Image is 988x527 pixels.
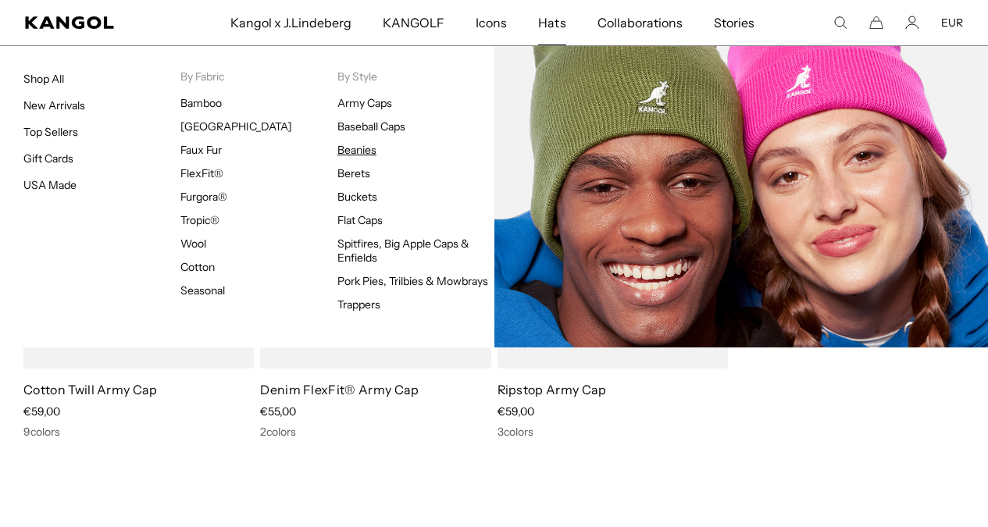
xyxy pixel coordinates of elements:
[337,297,380,312] a: Trappers
[337,96,392,110] a: Army Caps
[23,125,78,139] a: Top Sellers
[180,260,215,274] a: Cotton
[180,283,225,297] a: Seasonal
[337,274,489,288] a: Pork Pies, Trilbies & Mowbrays
[337,69,494,84] p: By Style
[180,237,206,251] a: Wool
[180,213,219,227] a: Tropic®
[180,119,292,134] a: [GEOGRAPHIC_DATA]
[498,382,607,397] a: Ripstop Army Cap
[260,425,490,439] div: 2 colors
[23,382,158,397] a: Cotton Twill Army Cap
[337,166,370,180] a: Berets
[23,404,60,418] span: €59,00
[905,16,919,30] a: Account
[23,425,254,439] div: 9 colors
[337,237,470,265] a: Spitfires, Big Apple Caps & Enfields
[869,16,883,30] button: Cart
[180,166,223,180] a: FlexFit®
[23,178,77,192] a: USA Made
[180,143,222,157] a: Faux Fur
[23,98,85,112] a: New Arrivals
[180,190,227,204] a: Furgora®
[180,69,337,84] p: By Fabric
[260,404,296,418] span: €55,00
[337,119,405,134] a: Baseball Caps
[337,213,383,227] a: Flat Caps
[25,16,152,29] a: Kangol
[337,190,377,204] a: Buckets
[23,151,73,166] a: Gift Cards
[23,72,64,86] a: Shop All
[180,96,222,110] a: Bamboo
[941,16,963,30] button: EUR
[833,16,847,30] summary: Search here
[498,404,534,418] span: €59,00
[337,143,376,157] a: Beanies
[498,425,728,439] div: 3 colors
[260,382,419,397] a: Denim FlexFit® Army Cap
